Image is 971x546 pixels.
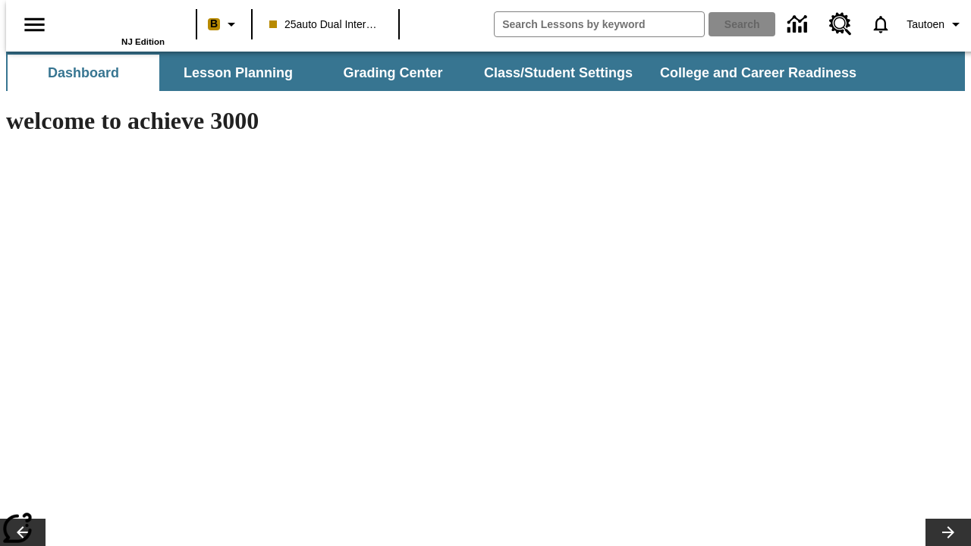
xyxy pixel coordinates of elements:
button: Dashboard [8,55,159,91]
button: Profile/Settings [900,11,971,38]
button: College and Career Readiness [648,55,869,91]
a: Resource Center, Will open in new tab [820,4,861,45]
a: Home [66,7,165,37]
button: Class/Student Settings [472,55,645,91]
span: Tautoen [907,17,944,33]
div: Home [66,5,165,46]
button: Lesson Planning [162,55,314,91]
button: Grading Center [317,55,469,91]
button: Boost Class color is peach. Change class color [202,11,247,38]
a: Data Center [778,4,820,45]
span: B [210,14,218,33]
h1: welcome to achieve 3000 [6,107,661,135]
button: Open side menu [12,2,57,47]
div: SubNavbar [6,55,870,91]
div: SubNavbar [6,52,965,91]
span: NJ Edition [121,37,165,46]
span: 25auto Dual International [269,17,382,33]
button: Lesson carousel, Next [925,519,971,546]
input: search field [495,12,704,36]
a: Notifications [861,5,900,44]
